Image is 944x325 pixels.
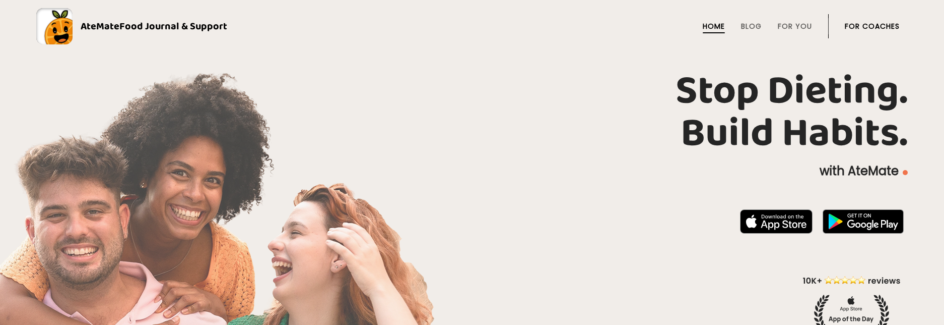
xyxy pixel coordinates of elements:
[73,18,227,34] div: AteMate
[778,22,812,30] a: For You
[703,22,725,30] a: Home
[119,18,227,34] span: Food Journal & Support
[36,70,908,155] h1: Stop Dieting. Build Habits.
[741,22,762,30] a: Blog
[36,163,908,179] p: with AteMate
[36,8,908,44] a: AteMateFood Journal & Support
[823,209,904,234] img: badge-download-google.png
[740,209,813,234] img: badge-download-apple.svg
[845,22,900,30] a: For Coaches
